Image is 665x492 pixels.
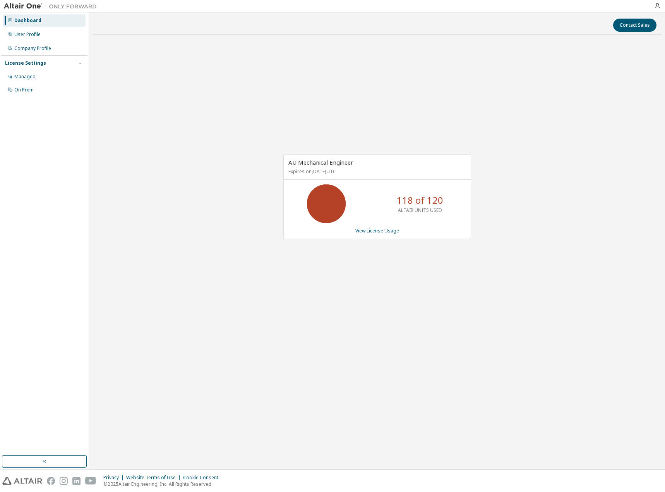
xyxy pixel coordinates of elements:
[183,475,223,481] div: Cookie Consent
[397,194,443,207] p: 118 of 120
[398,207,442,213] p: ALTAIR UNITS USED
[613,19,656,32] button: Contact Sales
[103,481,223,487] p: © 2025 Altair Engineering, Inc. All Rights Reserved.
[14,31,41,38] div: User Profile
[14,45,51,52] div: Company Profile
[355,227,399,234] a: View License Usage
[14,74,36,80] div: Managed
[60,477,68,485] img: instagram.svg
[5,60,46,66] div: License Settings
[103,475,126,481] div: Privacy
[2,477,42,485] img: altair_logo.svg
[85,477,96,485] img: youtube.svg
[126,475,183,481] div: Website Terms of Use
[288,168,464,175] p: Expires on [DATE] UTC
[4,2,101,10] img: Altair One
[47,477,55,485] img: facebook.svg
[14,17,41,24] div: Dashboard
[14,87,34,93] div: On Prem
[288,158,353,166] span: AU Mechanical Engineer
[72,477,81,485] img: linkedin.svg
